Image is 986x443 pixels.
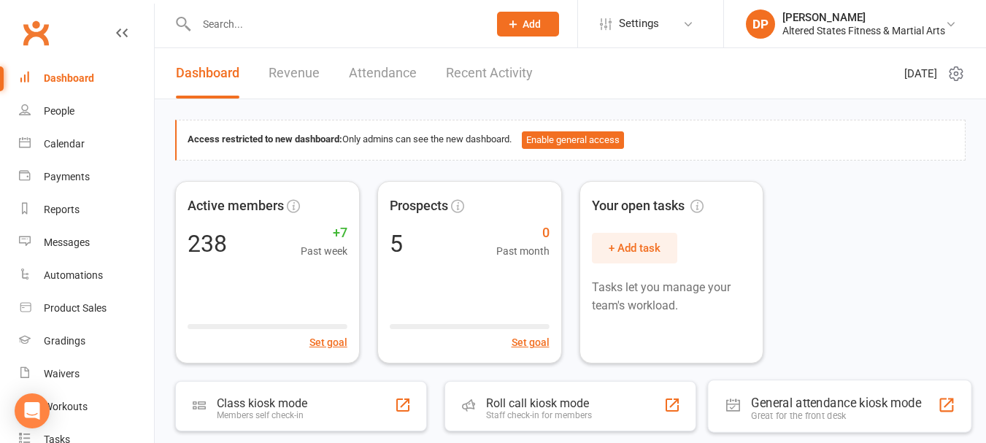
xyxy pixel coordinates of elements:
div: Altered States Fitness & Martial Arts [782,24,945,37]
div: Reports [44,204,80,215]
span: Past month [496,243,550,259]
strong: Access restricted to new dashboard: [188,134,342,145]
div: Automations [44,269,103,281]
a: Workouts [19,390,154,423]
div: Calendar [44,138,85,150]
a: Calendar [19,128,154,161]
div: DP [746,9,775,39]
div: Only admins can see the new dashboard. [188,131,954,149]
div: Product Sales [44,302,107,314]
div: [PERSON_NAME] [782,11,945,24]
button: Add [497,12,559,36]
a: Gradings [19,325,154,358]
div: Dashboard [44,72,94,84]
div: 238 [188,232,227,255]
span: Prospects [390,196,448,217]
span: Your open tasks [592,196,704,217]
div: Waivers [44,368,80,380]
a: Revenue [269,48,320,99]
div: Staff check-in for members [486,410,592,420]
a: Automations [19,259,154,292]
a: Recent Activity [446,48,533,99]
span: Add [523,18,541,30]
div: Class kiosk mode [217,396,307,410]
a: Dashboard [19,62,154,95]
a: Attendance [349,48,417,99]
button: + Add task [592,233,677,263]
a: Waivers [19,358,154,390]
div: Messages [44,236,90,248]
a: Clubworx [18,15,54,51]
span: +7 [301,223,347,244]
div: Gradings [44,335,85,347]
a: People [19,95,154,128]
div: Payments [44,171,90,182]
a: Dashboard [176,48,239,99]
a: Product Sales [19,292,154,325]
div: People [44,105,74,117]
div: Members self check-in [217,410,307,420]
button: Enable general access [522,131,624,149]
span: Active members [188,196,284,217]
div: Roll call kiosk mode [486,396,592,410]
div: Open Intercom Messenger [15,393,50,428]
div: Workouts [44,401,88,412]
span: [DATE] [904,65,937,82]
div: 5 [390,232,403,255]
a: Reports [19,193,154,226]
p: Tasks let you manage your team's workload. [592,278,752,315]
span: 0 [496,223,550,244]
span: Past week [301,243,347,259]
button: Set goal [512,334,550,350]
button: Set goal [309,334,347,350]
div: General attendance kiosk mode [751,396,921,410]
a: Payments [19,161,154,193]
a: Messages [19,226,154,259]
div: Great for the front desk [751,410,921,421]
span: Settings [619,7,659,40]
input: Search... [192,14,478,34]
